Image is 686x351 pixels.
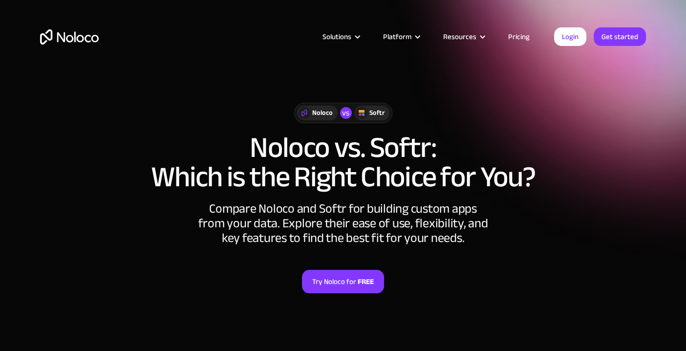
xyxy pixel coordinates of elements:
[40,133,646,192] h1: Noloco vs. Softr: Which is the Right Choice for You?
[312,108,333,118] div: Noloco
[496,30,542,43] a: Pricing
[358,275,374,288] strong: FREE
[431,30,496,43] div: Resources
[340,107,352,119] div: vs
[40,29,99,44] a: home
[310,30,371,43] div: Solutions
[369,108,385,118] div: Softr
[554,27,586,46] a: Login
[371,30,431,43] div: Platform
[443,30,476,43] div: Resources
[196,201,490,245] div: Compare Noloco and Softr for building custom apps from your data. Explore their ease of use, flex...
[383,30,411,43] div: Platform
[322,30,351,43] div: Solutions
[594,27,646,46] a: Get started
[302,270,384,293] a: Try Noloco forFREE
